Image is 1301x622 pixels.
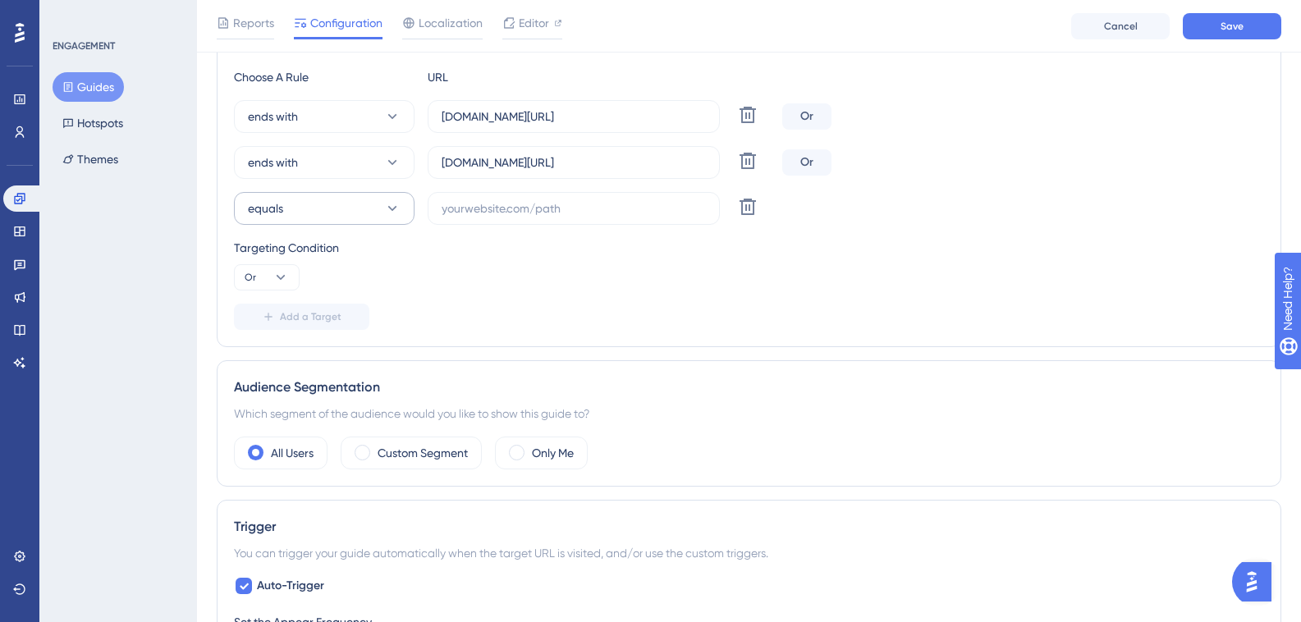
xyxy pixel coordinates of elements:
[1232,557,1281,606] iframe: UserGuiding AI Assistant Launcher
[782,103,831,130] div: Or
[310,13,383,33] span: Configuration
[248,153,298,172] span: ends with
[39,4,103,24] span: Need Help?
[248,199,283,218] span: equals
[234,304,369,330] button: Add a Target
[419,13,483,33] span: Localization
[428,67,608,87] div: URL
[280,310,341,323] span: Add a Target
[233,13,274,33] span: Reports
[257,576,324,596] span: Auto-Trigger
[1221,20,1244,33] span: Save
[234,67,415,87] div: Choose A Rule
[234,264,300,290] button: Or
[53,108,133,138] button: Hotspots
[519,13,549,33] span: Editor
[442,199,706,217] input: yourwebsite.com/path
[234,404,1264,423] div: Which segment of the audience would you like to show this guide to?
[782,149,831,176] div: Or
[53,144,128,174] button: Themes
[234,238,1264,258] div: Targeting Condition
[1104,20,1138,33] span: Cancel
[271,443,314,463] label: All Users
[532,443,574,463] label: Only Me
[234,146,415,179] button: ends with
[442,107,706,126] input: yourwebsite.com/path
[53,39,115,53] div: ENGAGEMENT
[234,100,415,133] button: ends with
[53,72,124,102] button: Guides
[234,192,415,225] button: equals
[1071,13,1170,39] button: Cancel
[1183,13,1281,39] button: Save
[234,377,1264,397] div: Audience Segmentation
[245,271,256,284] span: Or
[442,153,706,172] input: yourwebsite.com/path
[234,543,1264,563] div: You can trigger your guide automatically when the target URL is visited, and/or use the custom tr...
[248,107,298,126] span: ends with
[378,443,468,463] label: Custom Segment
[234,517,1264,537] div: Trigger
